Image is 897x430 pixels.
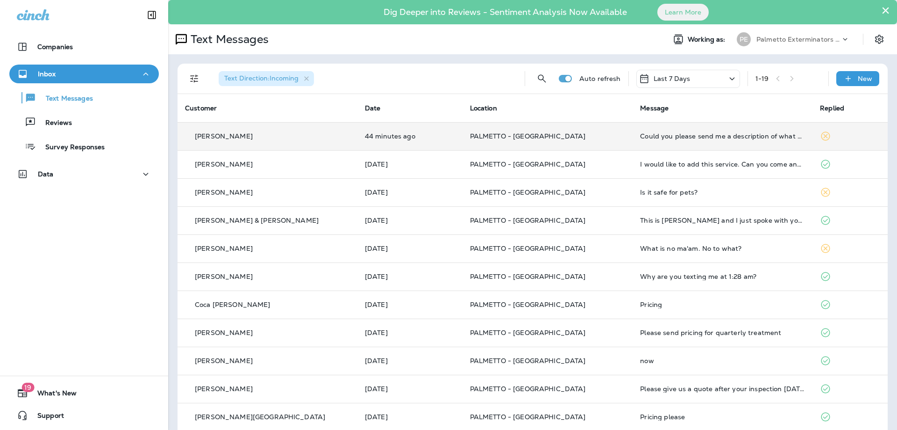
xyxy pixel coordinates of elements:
[185,104,217,112] span: Customer
[365,273,455,280] p: Sep 19, 2025 07:40 AM
[640,301,805,308] div: Pricing
[36,119,72,128] p: Reviews
[470,188,586,197] span: PALMETTO - [GEOGRAPHIC_DATA]
[36,143,105,152] p: Survey Responses
[470,385,586,393] span: PALMETTO - [GEOGRAPHIC_DATA]
[640,189,805,196] div: Is it safe for pets?
[9,384,159,402] button: 19What's New
[219,71,314,86] div: Text Direction:Incoming
[657,4,709,21] button: Learn More
[9,165,159,183] button: Data
[470,413,586,421] span: PALMETTO - [GEOGRAPHIC_DATA]
[470,300,586,309] span: PALMETTO - [GEOGRAPHIC_DATA]
[640,104,669,112] span: Message
[640,132,805,140] div: Could you please send me a description of what you do? Do you spray inside and is it safe for pet...
[195,217,319,224] p: [PERSON_NAME] & [PERSON_NAME]
[37,43,73,51] p: Companies
[533,69,551,88] button: Search Messages
[9,137,159,156] button: Survey Responses
[365,245,455,252] p: Sep 19, 2025 03:55 PM
[195,413,325,421] p: [PERSON_NAME][GEOGRAPHIC_DATA]
[470,244,586,253] span: PALMETTO - [GEOGRAPHIC_DATA]
[688,36,727,44] span: Working as:
[365,329,455,336] p: Sep 18, 2025 08:59 PM
[470,272,586,281] span: PALMETTO - [GEOGRAPHIC_DATA]
[195,357,253,364] p: [PERSON_NAME]
[28,412,64,423] span: Support
[36,95,93,103] p: Text Messages
[38,170,54,178] p: Data
[195,189,253,196] p: [PERSON_NAME]
[185,69,204,88] button: Filters
[470,160,586,168] span: PALMETTO - [GEOGRAPHIC_DATA]
[579,75,621,82] p: Auto refresh
[365,189,455,196] p: Sep 23, 2025 10:55 AM
[640,273,805,280] div: Why are you texting me at 1:28 am?
[9,112,159,132] button: Reviews
[640,329,805,336] div: Please send pricing for quarterly treatment
[365,385,455,393] p: Sep 18, 2025 05:18 PM
[195,160,253,168] p: [PERSON_NAME]
[195,329,253,336] p: [PERSON_NAME]
[470,357,586,365] span: PALMETTO - [GEOGRAPHIC_DATA]
[38,70,56,78] p: Inbox
[195,273,253,280] p: [PERSON_NAME]
[654,75,691,82] p: Last 7 Days
[640,217,805,224] div: This is Lindsay Howell and I just spoke with you on the phone regarding this. Please let me know ...
[365,301,455,308] p: Sep 18, 2025 11:30 PM
[881,3,890,18] button: Close
[195,245,253,252] p: [PERSON_NAME]
[28,389,77,401] span: What's New
[737,32,751,46] div: PE
[9,88,159,108] button: Text Messages
[871,31,888,48] button: Settings
[756,36,840,43] p: Palmetto Exterminators LLC
[9,406,159,425] button: Support
[139,6,165,24] button: Collapse Sidebar
[195,385,253,393] p: [PERSON_NAME]
[365,357,455,364] p: Sep 18, 2025 06:32 PM
[640,357,805,364] div: now
[365,413,455,421] p: Sep 18, 2025 01:06 PM
[365,132,455,140] p: Sep 24, 2025 01:57 PM
[224,74,299,82] span: Text Direction : Incoming
[9,65,159,83] button: Inbox
[820,104,844,112] span: Replied
[640,385,805,393] div: Please give us a quote after your inspection tomorrow.
[365,104,381,112] span: Date
[21,383,34,392] span: 19
[470,328,586,337] span: PALMETTO - [GEOGRAPHIC_DATA]
[187,32,269,46] p: Text Messages
[195,132,253,140] p: [PERSON_NAME]
[640,413,805,421] div: Pricing please
[640,245,805,252] div: What is no ma'am. No to what?
[9,37,159,56] button: Companies
[470,104,497,112] span: Location
[356,11,654,14] p: Dig Deeper into Reviews - Sentiment Analysis Now Available
[858,75,872,82] p: New
[755,75,769,82] div: 1 - 19
[365,217,455,224] p: Sep 22, 2025 02:24 PM
[470,216,586,225] span: PALMETTO - [GEOGRAPHIC_DATA]
[470,132,586,140] span: PALMETTO - [GEOGRAPHIC_DATA]
[640,160,805,168] div: I would like to add this service. Can you come and do the interior on 10/1?
[195,301,271,308] p: Coca [PERSON_NAME]
[365,160,455,168] p: Sep 23, 2025 11:09 AM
